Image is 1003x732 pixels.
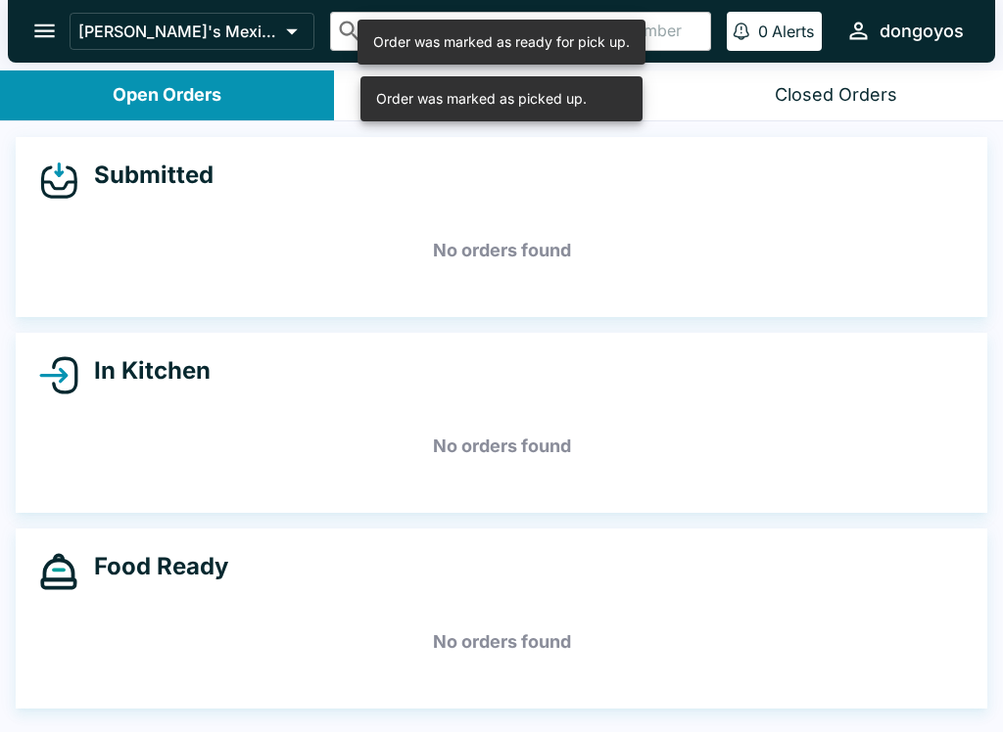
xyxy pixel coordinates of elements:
[78,552,228,581] h4: Food Ready
[78,356,211,386] h4: In Kitchen
[39,411,964,481] h5: No orders found
[772,22,814,41] p: Alerts
[78,160,214,190] h4: Submitted
[39,607,964,677] h5: No orders found
[78,22,278,41] p: [PERSON_NAME]'s Mexican Food
[837,10,972,52] button: dongoyos
[373,25,630,59] div: Order was marked as ready for pick up.
[70,13,314,50] button: [PERSON_NAME]'s Mexican Food
[376,82,587,115] div: Order was marked as picked up.
[880,20,964,43] div: dongoyos
[113,84,221,107] div: Open Orders
[758,22,768,41] p: 0
[775,84,897,107] div: Closed Orders
[20,6,70,56] button: open drawer
[39,215,964,286] h5: No orders found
